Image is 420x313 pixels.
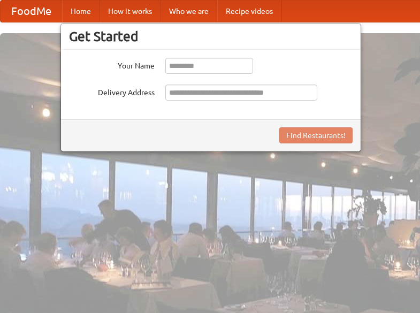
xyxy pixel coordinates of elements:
[100,1,161,22] a: How it works
[69,28,353,44] h3: Get Started
[62,1,100,22] a: Home
[161,1,217,22] a: Who we are
[279,127,353,143] button: Find Restaurants!
[69,58,155,71] label: Your Name
[69,85,155,98] label: Delivery Address
[1,1,62,22] a: FoodMe
[217,1,281,22] a: Recipe videos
